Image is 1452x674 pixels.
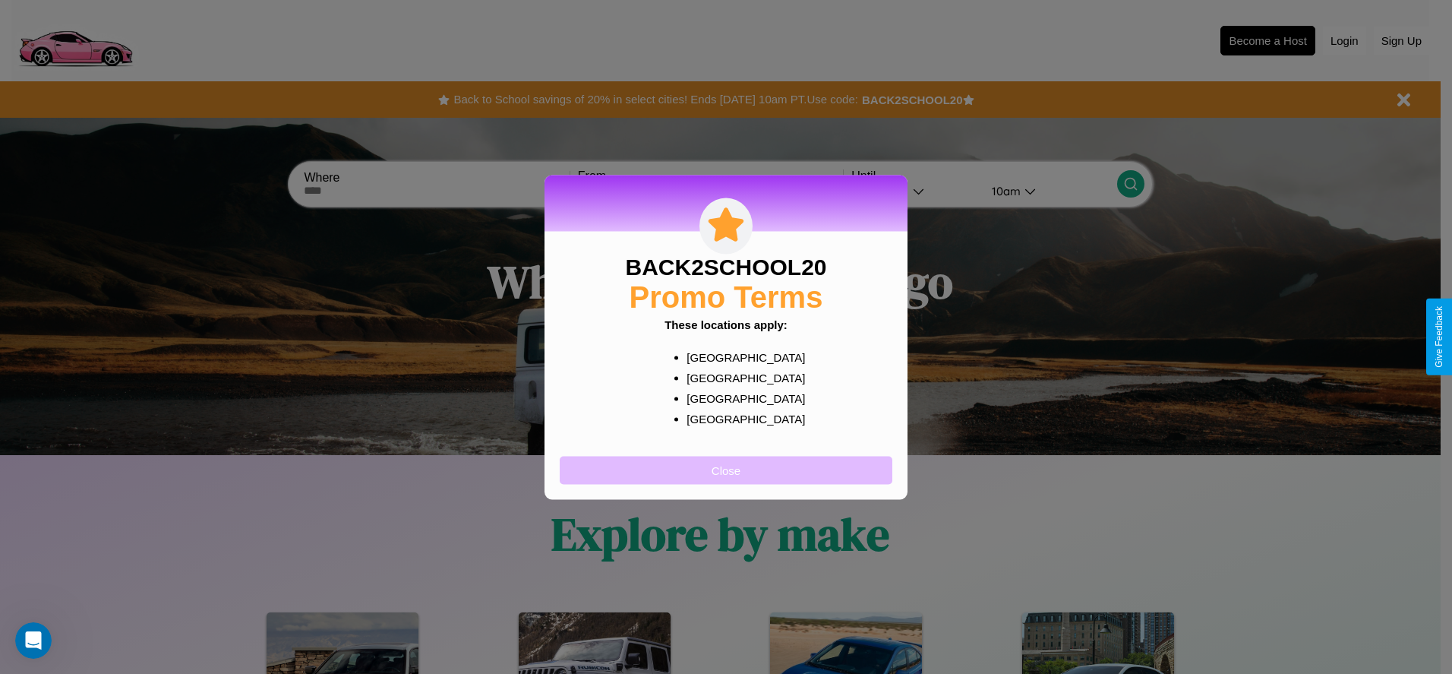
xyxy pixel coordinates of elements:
div: Give Feedback [1434,306,1444,368]
p: [GEOGRAPHIC_DATA] [687,388,795,408]
b: These locations apply: [664,318,788,331]
p: [GEOGRAPHIC_DATA] [687,408,795,429]
p: [GEOGRAPHIC_DATA] [687,367,795,388]
p: [GEOGRAPHIC_DATA] [687,346,795,367]
button: Close [560,456,892,484]
h2: Promo Terms [630,280,823,314]
h3: BACK2SCHOOL20 [625,254,826,280]
iframe: Intercom live chat [15,622,52,659]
